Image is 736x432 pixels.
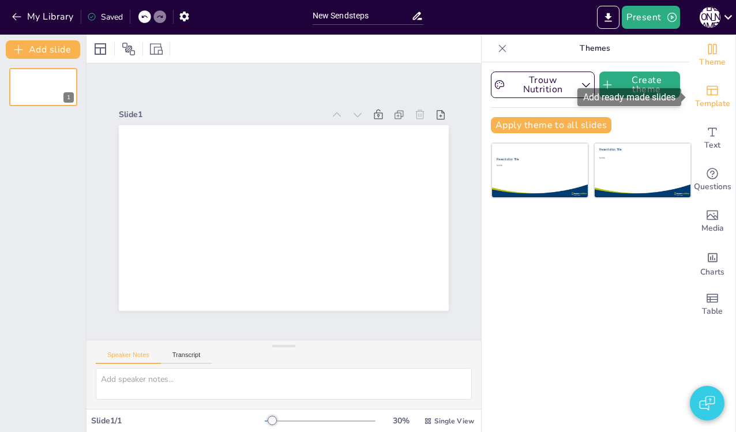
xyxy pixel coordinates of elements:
button: Speaker Notes [96,351,161,364]
div: Add images, graphics, shapes or video [689,201,735,242]
div: Presentation Title [599,148,678,152]
div: Layout [91,40,110,58]
div: 1 [63,92,74,103]
div: Slide 1 [119,109,324,120]
button: Export to PowerPoint [597,6,619,29]
span: Table [702,305,723,318]
span: Text [704,139,720,152]
div: 30 % [387,415,415,426]
button: My Library [9,7,78,26]
div: Add a table [689,284,735,325]
button: Transcript [161,351,212,364]
p: Themes [512,35,678,62]
button: Apply theme to all slides [491,117,611,133]
span: Charts [700,266,724,279]
div: Add ready made slides [577,88,681,106]
div: Get real-time input from your audience [689,159,735,201]
div: Add text boxes [689,118,735,159]
div: 1 [9,68,77,106]
div: Add ready made slides [689,76,735,118]
span: Theme [699,56,726,69]
span: Single View [434,416,474,426]
div: Subtitle [599,157,678,159]
button: [PERSON_NAME] [700,6,720,29]
div: Saved [87,12,123,22]
span: Template [695,97,730,110]
span: Position [122,42,136,56]
div: [PERSON_NAME] [700,7,720,28]
button: Trouw Nutrition [491,72,595,98]
button: Present [622,6,679,29]
div: Presentation Title [497,157,553,161]
input: Insert title [313,7,412,24]
div: Add charts and graphs [689,242,735,284]
span: Media [701,222,724,235]
div: Subtitle [497,164,553,167]
button: Add slide [6,40,80,59]
div: Slide 1 / 1 [91,415,265,426]
div: Resize presentation [148,40,165,58]
span: Questions [694,181,731,193]
button: Create theme [599,72,680,98]
div: Change the overall theme [689,35,735,76]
